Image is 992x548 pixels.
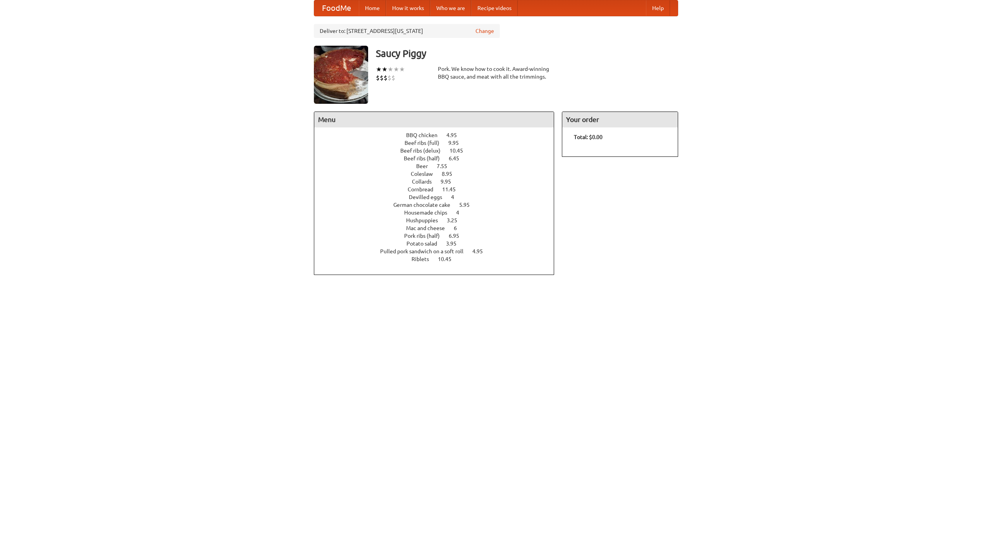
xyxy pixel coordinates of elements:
a: Pork ribs (half) 6.95 [404,233,474,239]
span: 11.45 [442,186,463,192]
span: Beef ribs (half) [404,155,448,161]
span: Beef ribs (delux) [400,148,448,154]
a: Beef ribs (half) 6.45 [404,155,474,161]
span: 7.55 [437,163,455,169]
a: Hushpuppies 3.25 [406,217,472,223]
a: Change [475,27,494,35]
b: Total: $0.00 [574,134,603,140]
span: Beef ribs (full) [405,140,447,146]
span: 4 [456,210,467,216]
span: Potato salad [406,241,445,247]
span: 6 [454,225,465,231]
span: 3.95 [446,241,464,247]
li: ★ [382,65,387,74]
span: 10.45 [438,256,459,262]
span: 4.95 [446,132,465,138]
span: 8.95 [442,171,460,177]
a: Beer 7.55 [416,163,462,169]
a: Recipe videos [471,0,518,16]
a: German chocolate cake 5.95 [393,202,484,208]
span: 10.45 [449,148,471,154]
a: Riblets 10.45 [412,256,466,262]
li: ★ [376,65,382,74]
span: Beer [416,163,436,169]
span: 9.95 [448,140,467,146]
span: Coleslaw [411,171,441,177]
span: Cornbread [408,186,441,192]
span: Collards [412,179,439,185]
a: FoodMe [314,0,359,16]
span: Devilled eggs [409,194,450,200]
div: Deliver to: [STREET_ADDRESS][US_STATE] [314,24,500,38]
span: 4 [451,194,462,200]
h3: Saucy Piggy [376,46,678,61]
span: 9.95 [441,179,459,185]
a: Devilled eggs 4 [409,194,468,200]
li: $ [387,74,391,82]
a: Beef ribs (full) 9.95 [405,140,473,146]
span: Mac and cheese [406,225,453,231]
li: $ [376,74,380,82]
a: Cornbread 11.45 [408,186,470,192]
span: Riblets [412,256,437,262]
span: 4.95 [472,248,491,254]
span: BBQ chicken [406,132,445,138]
span: Housemade chips [404,210,455,216]
a: Pulled pork sandwich on a soft roll 4.95 [380,248,497,254]
div: Pork. We know how to cook it. Award-winning BBQ sauce, and meat with all the trimmings. [438,65,554,81]
a: Beef ribs (delux) 10.45 [400,148,477,154]
li: ★ [399,65,405,74]
span: 6.95 [449,233,467,239]
li: $ [391,74,395,82]
span: Pulled pork sandwich on a soft roll [380,248,471,254]
span: 3.25 [447,217,465,223]
h4: Menu [314,112,554,127]
a: Who we are [430,0,471,16]
span: 6.45 [449,155,467,161]
a: How it works [386,0,430,16]
img: angular.jpg [314,46,368,104]
a: Coleslaw 8.95 [411,171,467,177]
a: Help [646,0,670,16]
a: Home [359,0,386,16]
span: Hushpuppies [406,217,446,223]
li: $ [380,74,384,82]
a: BBQ chicken 4.95 [406,132,471,138]
span: 5.95 [459,202,477,208]
a: Potato salad 3.95 [406,241,471,247]
a: Housemade chips 4 [404,210,474,216]
h4: Your order [562,112,678,127]
li: ★ [393,65,399,74]
a: Mac and cheese 6 [406,225,471,231]
li: $ [384,74,387,82]
a: Collards 9.95 [412,179,465,185]
span: German chocolate cake [393,202,458,208]
span: Pork ribs (half) [404,233,448,239]
li: ★ [387,65,393,74]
